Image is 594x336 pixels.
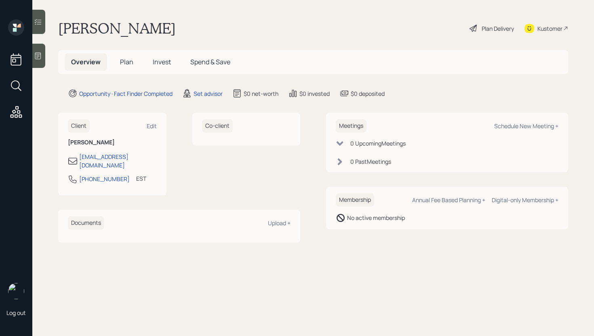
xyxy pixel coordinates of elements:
[482,24,514,33] div: Plan Delivery
[336,119,367,133] h6: Meetings
[268,219,291,227] div: Upload +
[202,119,233,133] h6: Co-client
[68,119,90,133] h6: Client
[190,57,230,66] span: Spend & Save
[71,57,101,66] span: Overview
[120,57,133,66] span: Plan
[244,89,278,98] div: $0 net-worth
[494,122,558,130] div: Schedule New Meeting +
[347,213,405,222] div: No active membership
[350,157,391,166] div: 0 Past Meeting s
[68,139,157,146] h6: [PERSON_NAME]
[79,175,130,183] div: [PHONE_NUMBER]
[194,89,223,98] div: Set advisor
[8,283,24,299] img: retirable_logo.png
[299,89,330,98] div: $0 invested
[68,216,104,230] h6: Documents
[537,24,562,33] div: Kustomer
[412,196,485,204] div: Annual Fee Based Planning +
[351,89,385,98] div: $0 deposited
[350,139,406,148] div: 0 Upcoming Meeting s
[492,196,558,204] div: Digital-only Membership +
[79,89,173,98] div: Opportunity · Fact Finder Completed
[147,122,157,130] div: Edit
[79,152,157,169] div: [EMAIL_ADDRESS][DOMAIN_NAME]
[136,174,146,183] div: EST
[6,309,26,317] div: Log out
[153,57,171,66] span: Invest
[336,193,374,207] h6: Membership
[58,19,176,37] h1: [PERSON_NAME]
